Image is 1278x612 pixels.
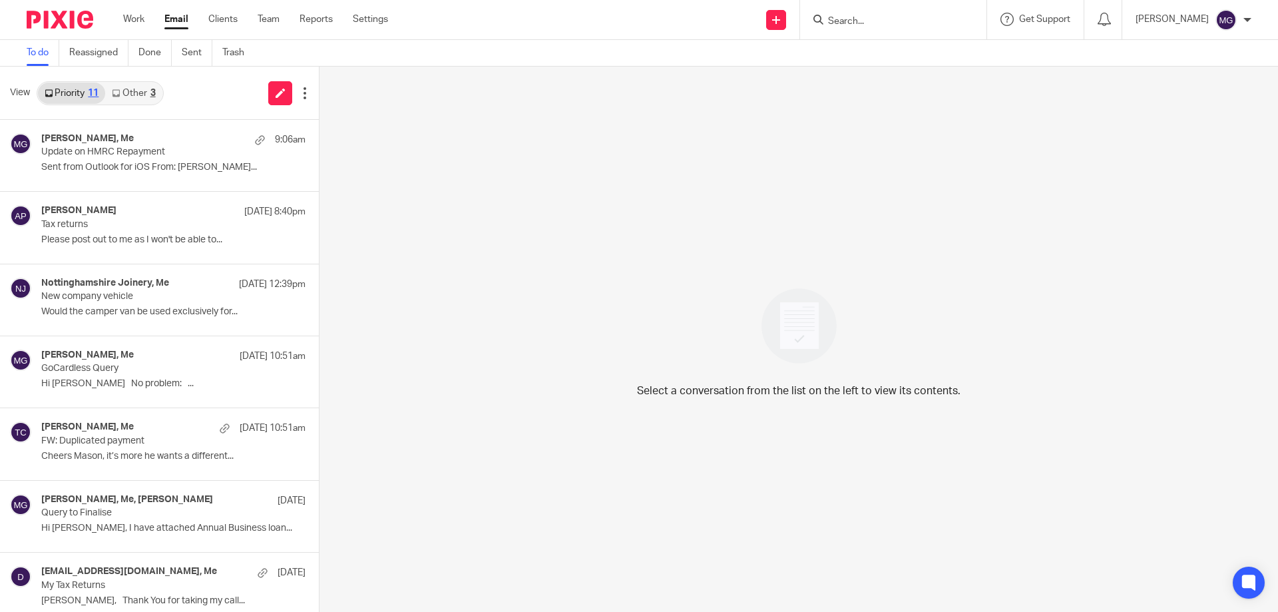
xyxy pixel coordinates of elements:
[69,40,128,66] a: Reassigned
[10,205,31,226] img: svg%3E
[41,494,213,505] h4: [PERSON_NAME], Me, [PERSON_NAME]
[38,83,105,104] a: Priority11
[41,363,253,374] p: GoCardless Query
[41,378,306,390] p: Hi [PERSON_NAME] No problem: ...
[10,422,31,443] img: svg%3E
[41,451,306,462] p: Cheers Mason, it’s more he wants a different...
[182,40,212,66] a: Sent
[164,13,188,26] a: Email
[10,86,30,100] span: View
[41,566,217,577] h4: [EMAIL_ADDRESS][DOMAIN_NAME], Me
[827,16,947,28] input: Search
[41,147,253,158] p: Update on HMRC Repayment
[41,350,134,361] h4: [PERSON_NAME], Me
[208,13,238,26] a: Clients
[41,278,169,289] h4: Nottinghamshire Joinery, Me
[10,278,31,299] img: svg%3E
[278,494,306,507] p: [DATE]
[10,350,31,371] img: svg%3E
[27,40,59,66] a: To do
[41,234,306,246] p: Please post out to me as I won't be able to...
[258,13,280,26] a: Team
[239,278,306,291] p: [DATE] 12:39pm
[41,306,306,318] p: Would the camper van be used exclusively for...
[637,383,960,399] p: Select a conversation from the list on the left to view its contents.
[244,205,306,218] p: [DATE] 8:40pm
[278,566,306,579] p: [DATE]
[41,291,253,302] p: New company vehicle
[240,422,306,435] p: [DATE] 10:51am
[41,436,253,447] p: FW: Duplicated payment
[1136,13,1209,26] p: [PERSON_NAME]
[240,350,306,363] p: [DATE] 10:51am
[222,40,254,66] a: Trash
[753,280,845,372] img: image
[1019,15,1070,24] span: Get Support
[41,162,306,173] p: Sent from Outlook for iOS From: [PERSON_NAME]...
[41,507,253,519] p: Query to Finalise
[1215,9,1237,31] img: svg%3E
[41,523,306,534] p: Hi [PERSON_NAME], I have attached Annual Business loan...
[123,13,144,26] a: Work
[150,89,156,98] div: 3
[138,40,172,66] a: Done
[41,580,253,591] p: My Tax Returns
[41,219,253,230] p: Tax returns
[41,133,134,145] h4: [PERSON_NAME], Me
[88,89,99,98] div: 11
[41,205,116,216] h4: [PERSON_NAME]
[41,595,306,607] p: [PERSON_NAME], Thank You for taking my call...
[41,422,134,433] h4: [PERSON_NAME], Me
[275,133,306,147] p: 9:06am
[10,133,31,154] img: svg%3E
[27,11,93,29] img: Pixie
[10,494,31,515] img: svg%3E
[10,566,31,587] img: svg%3E
[353,13,388,26] a: Settings
[300,13,333,26] a: Reports
[105,83,162,104] a: Other3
